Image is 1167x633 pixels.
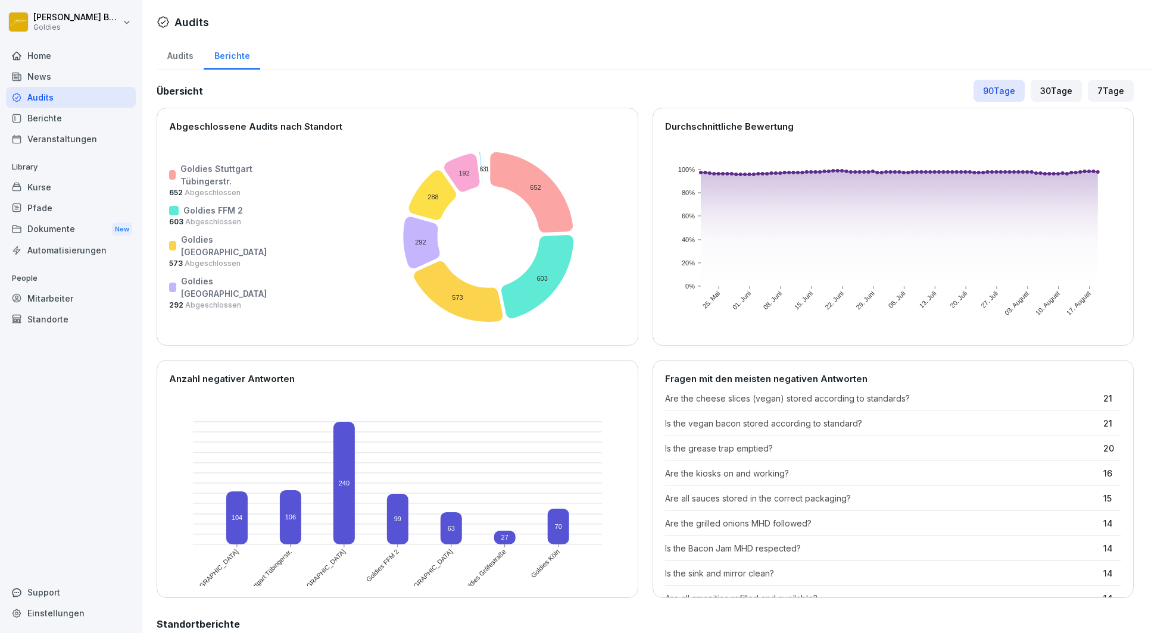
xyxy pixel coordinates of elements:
text: 17. August [1065,289,1091,316]
h1: Audits [174,14,209,30]
text: Goldies Köln [530,547,561,579]
p: Abgeschlossene Audits nach Standort [169,120,626,134]
p: Are all sauces stored in the correct packaging? [665,492,1098,504]
p: Goldies FFM 2 [183,204,243,217]
p: Is the grease trap emptied? [665,442,1098,455]
p: [PERSON_NAME] Buhren [33,12,120,23]
span: Abgeschlossen [183,217,241,226]
a: Mitarbeiter [6,288,136,309]
h2: Übersicht [157,84,203,98]
p: 14 [1103,542,1121,554]
p: Fragen mit den meisten negativen Antworten [665,372,1122,386]
a: Audits [6,87,136,108]
text: 100% [678,166,694,173]
p: 15 [1103,492,1121,504]
text: 25. Mai [701,289,721,309]
text: 22. Juni [823,289,845,311]
p: 652 [169,187,269,198]
p: 603 [169,217,269,227]
span: Abgeschlossen [183,300,241,309]
p: People [6,269,136,288]
p: Is the Bacon Jam MHD respected? [665,542,1098,554]
text: Goldies [GEOGRAPHIC_DATA] [169,547,239,618]
text: Goldies [GEOGRAPHIC_DATA] [383,547,454,618]
p: Are the kiosks on and working? [665,467,1098,480]
p: 21 [1103,392,1121,405]
text: Goldies Gräfestraße [461,547,508,594]
text: 40% [681,236,694,243]
p: 292 [169,300,269,311]
a: News [6,66,136,87]
text: Goldies Stuttgart Tübingerstr. [228,547,294,613]
h2: Standortberichte [157,617,1134,631]
p: Goldies [GEOGRAPHIC_DATA] [181,233,269,258]
p: Anzahl negativer Antworten [169,372,626,386]
text: 13. Juli [918,289,937,309]
a: Pfade [6,198,136,218]
text: 27. Juli [979,289,999,309]
text: 60% [681,212,694,220]
p: 14 [1103,592,1121,604]
p: Goldies Stuttgart Tübingerstr. [180,162,269,187]
p: 14 [1103,567,1121,579]
p: Library [6,158,136,177]
text: 0% [685,283,695,290]
text: 01. Juni [731,289,752,311]
p: Goldies [33,23,120,32]
p: Are the cheese slices (vegan) stored according to standards? [665,392,1098,405]
p: Durchschnittliche Bewertung [665,120,1122,134]
a: DokumenteNew [6,218,136,240]
div: 90 Tage [973,80,1025,102]
text: 03. August [1003,289,1030,316]
div: Support [6,582,136,603]
span: Abgeschlossen [183,259,241,268]
a: Berichte [6,108,136,129]
text: 08. Juni [762,289,783,311]
div: New [112,223,132,236]
p: Is the vegan bacon stored according to standard? [665,417,1098,430]
text: 80% [681,189,694,196]
span: Abgeschlossen [183,188,241,197]
text: 15. Juni [792,289,814,311]
a: Veranstaltungen [6,129,136,149]
text: 20. Juli [948,289,968,309]
div: Dokumente [6,218,136,240]
p: 20 [1103,442,1121,455]
div: 30 Tage [1031,80,1082,102]
a: Standorte [6,309,136,330]
p: 16 [1103,467,1121,480]
a: Einstellungen [6,603,136,623]
text: 10. August [1034,289,1061,316]
text: 06. Juli [887,289,906,309]
p: 573 [169,258,269,269]
div: 7 Tage [1088,80,1134,102]
p: Is the sink and mirror clean? [665,567,1098,579]
text: Goldies [GEOGRAPHIC_DATA] [276,547,347,618]
a: Audits [157,39,204,70]
text: 29. Juni [854,289,876,311]
text: 20% [681,259,694,267]
a: Kurse [6,177,136,198]
a: Berichte [204,39,260,70]
a: Automatisierungen [6,240,136,261]
p: Goldies [GEOGRAPHIC_DATA] [181,275,269,300]
p: Are the grilled onions MHD followed? [665,517,1098,529]
p: Are all amenities refilled and available? [665,592,1098,604]
p: 14 [1103,517,1121,529]
a: Home [6,45,136,66]
text: Goldies FFM 2 [365,547,400,582]
p: 21 [1103,417,1121,430]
